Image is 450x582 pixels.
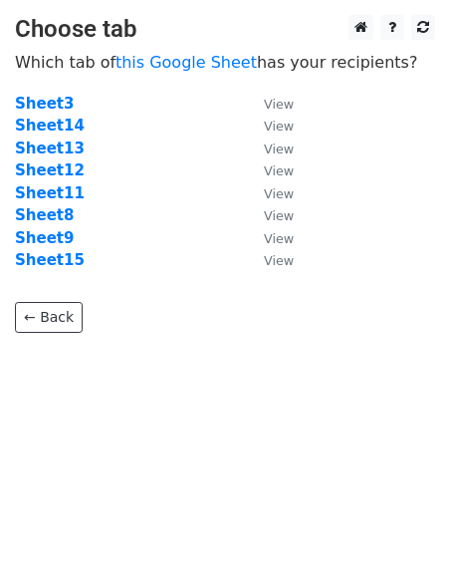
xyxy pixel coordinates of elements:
[15,251,85,269] a: Sheet15
[244,229,294,247] a: View
[264,119,294,134] small: View
[264,208,294,223] small: View
[15,52,435,73] p: Which tab of has your recipients?
[264,163,294,178] small: View
[15,206,74,224] a: Sheet8
[264,142,294,156] small: View
[15,95,74,113] a: Sheet3
[15,15,435,44] h3: Choose tab
[15,117,85,135] a: Sheet14
[15,140,85,157] a: Sheet13
[264,186,294,201] small: View
[15,229,74,247] a: Sheet9
[244,95,294,113] a: View
[15,302,83,333] a: ← Back
[244,206,294,224] a: View
[244,117,294,135] a: View
[115,53,257,72] a: this Google Sheet
[15,161,85,179] a: Sheet12
[264,231,294,246] small: View
[244,184,294,202] a: View
[244,161,294,179] a: View
[244,251,294,269] a: View
[264,97,294,112] small: View
[264,253,294,268] small: View
[244,140,294,157] a: View
[15,184,85,202] a: Sheet11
